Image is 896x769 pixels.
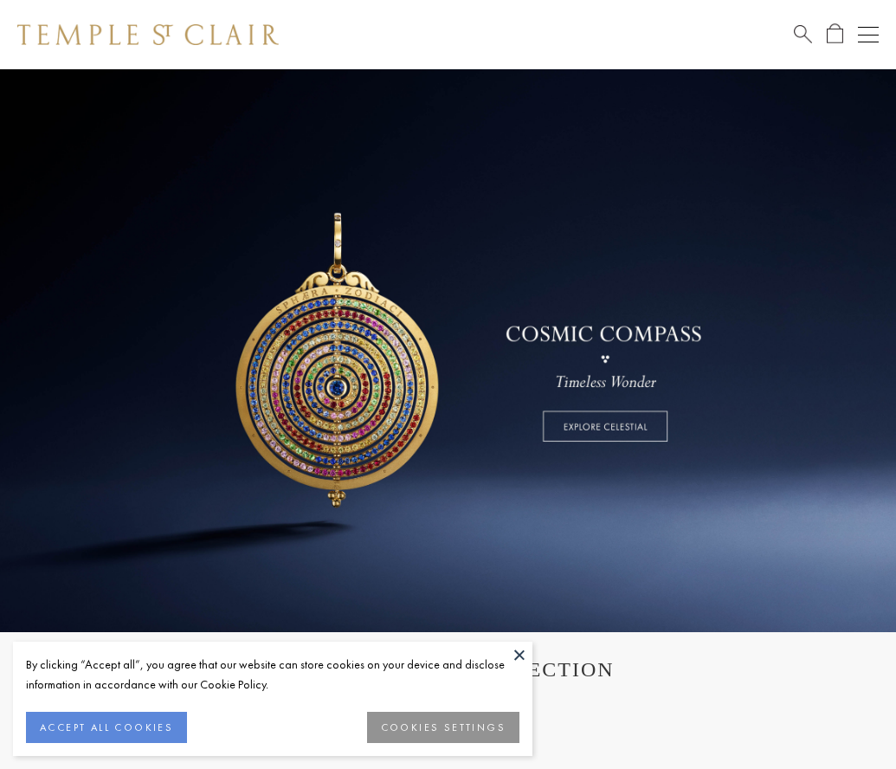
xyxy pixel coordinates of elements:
button: ACCEPT ALL COOKIES [26,712,187,743]
a: Open Shopping Bag [827,23,843,45]
a: Search [794,23,812,45]
button: Open navigation [858,24,879,45]
button: COOKIES SETTINGS [367,712,519,743]
div: By clicking “Accept all”, you agree that our website can store cookies on your device and disclos... [26,655,519,695]
img: Temple St. Clair [17,24,279,45]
